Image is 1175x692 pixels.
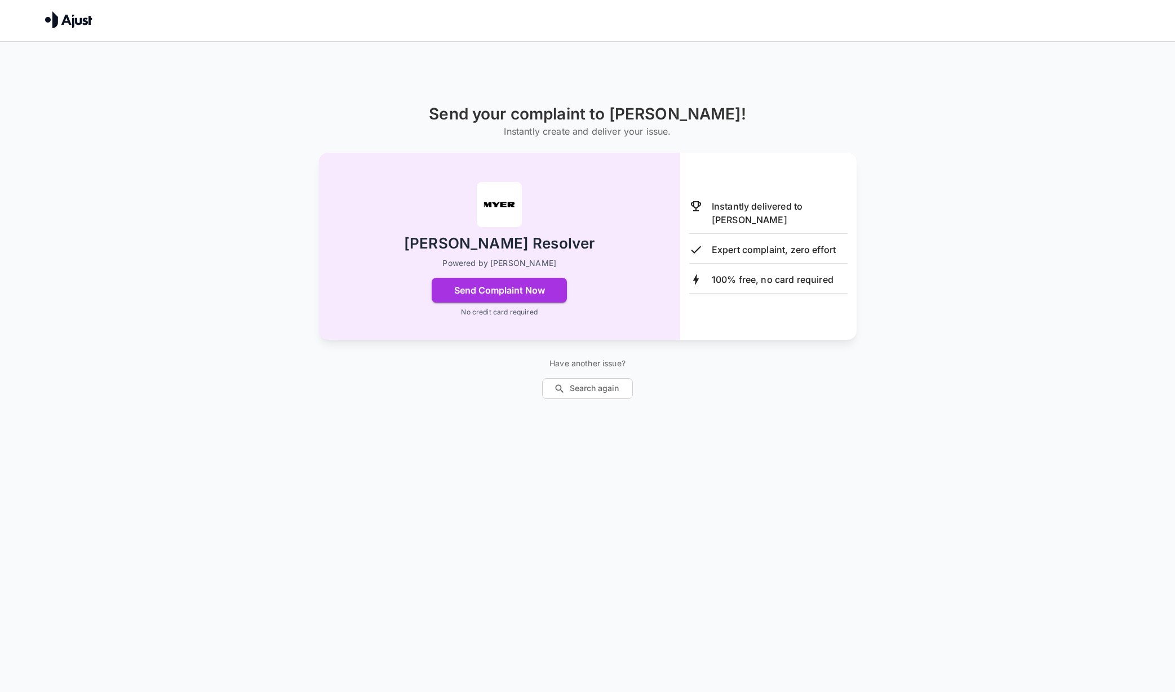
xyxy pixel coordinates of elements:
p: No credit card required [461,307,537,317]
p: Expert complaint, zero effort [712,243,836,256]
img: Ajust [45,11,92,28]
p: Instantly delivered to [PERSON_NAME] [712,199,848,227]
p: 100% free, no card required [712,273,833,286]
h6: Instantly create and deliver your issue. [429,123,746,139]
img: Myer [477,182,522,227]
p: Have another issue? [542,358,633,369]
h1: Send your complaint to [PERSON_NAME]! [429,105,746,123]
button: Send Complaint Now [432,278,567,303]
h2: [PERSON_NAME] Resolver [404,234,595,254]
button: Search again [542,378,633,399]
p: Powered by [PERSON_NAME] [442,258,556,269]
